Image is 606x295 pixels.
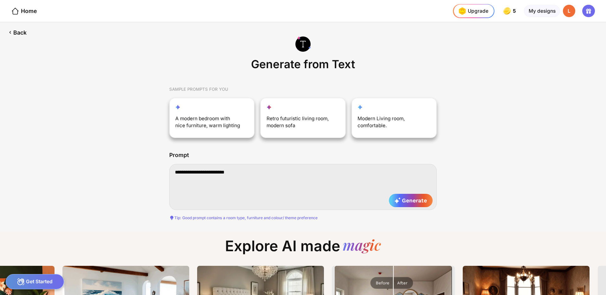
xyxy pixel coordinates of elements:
div: Explore AI made [219,237,387,260]
img: upgrade-nav-btn-icon.gif [456,5,467,16]
div: Upgrade [456,5,488,16]
div: Generate from Text [248,56,358,75]
div: magic [343,237,381,255]
img: customization-star-icon.svg [358,105,363,110]
div: A modern bedroom with nice furniture, warm lighting [175,115,241,132]
div: L [563,5,576,17]
span: Generate [394,197,427,204]
div: Modern Living room, comfortable. [358,115,423,132]
img: generate-from-text-icon.svg [295,36,311,52]
span: 5 [513,8,517,14]
img: reimagine-star-icon.svg [175,105,180,110]
img: fill-up-your-space-star-icon.svg [267,105,272,110]
div: Prompt [169,152,189,158]
div: My designs [524,5,560,17]
div: Home [11,7,37,15]
div: Retro futuristic living room, modern sofa [267,115,332,132]
div: Tip: Good prompt contains a room type, furniture and colour/ theme preference [169,215,437,220]
div: SAMPLE PROMPTS FOR YOU [169,81,437,98]
div: Get Started [6,274,64,289]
